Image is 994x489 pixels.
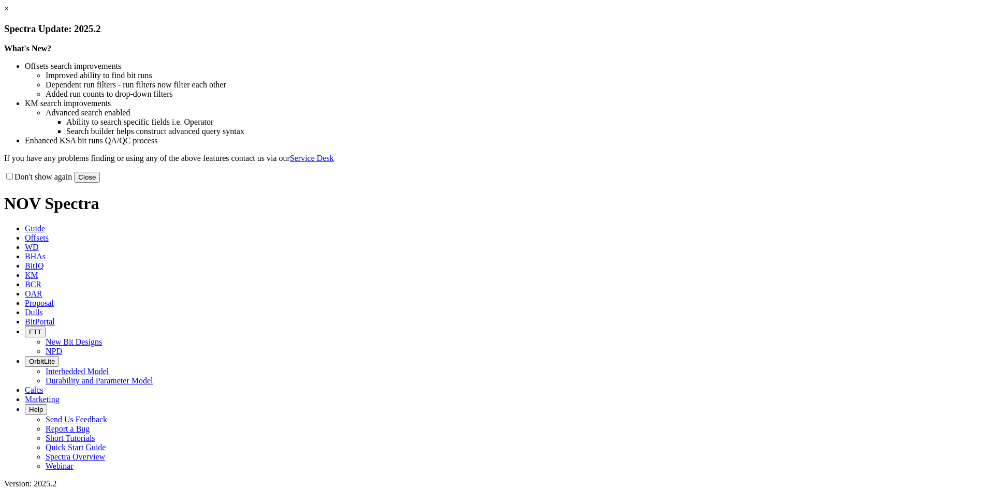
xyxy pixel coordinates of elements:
span: Proposal [25,299,54,307]
div: Version: 2025.2 [4,479,990,488]
li: Added run counts to drop-down filters [46,90,990,99]
span: BCR [25,280,41,289]
span: BHAs [25,252,46,261]
a: Spectra Overview [46,452,105,461]
a: × [4,4,9,13]
li: Enhanced KSA bit runs QA/QC process [25,136,990,145]
a: Report a Bug [46,424,90,433]
span: OrbitLite [29,358,55,365]
input: Don't show again [6,173,13,180]
li: Offsets search improvements [25,62,990,71]
li: Search builder helps construct advanced query syntax [66,127,990,136]
a: Service Desk [290,154,334,162]
button: Close [74,172,100,183]
li: Dependent run filters - run filters now filter each other [46,80,990,90]
a: NPD [46,347,62,355]
a: Send Us Feedback [46,415,107,424]
h1: NOV Spectra [4,194,990,213]
span: Offsets [25,233,49,242]
a: Short Tutorials [46,434,95,442]
span: OAR [25,289,42,298]
span: BitPortal [25,317,55,326]
span: Help [29,406,43,413]
a: Webinar [46,462,74,470]
span: Dulls [25,308,43,317]
span: BitIQ [25,261,43,270]
strong: What's New? [4,44,51,53]
span: WD [25,243,39,251]
span: Guide [25,224,45,233]
a: Quick Start Guide [46,443,106,452]
span: KM [25,271,38,279]
li: Improved ability to find bit runs [46,71,990,80]
h3: Spectra Update: 2025.2 [4,23,990,35]
span: FTT [29,328,41,336]
a: Interbedded Model [46,367,109,376]
a: New Bit Designs [46,337,102,346]
label: Don't show again [4,172,72,181]
a: Durability and Parameter Model [46,376,153,385]
li: KM search improvements [25,99,990,108]
li: Ability to search specific fields i.e. Operator [66,117,990,127]
span: Calcs [25,386,43,394]
li: Advanced search enabled [46,108,990,117]
p: If you have any problems finding or using any of the above features contact us via our [4,154,990,163]
span: Marketing [25,395,60,404]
